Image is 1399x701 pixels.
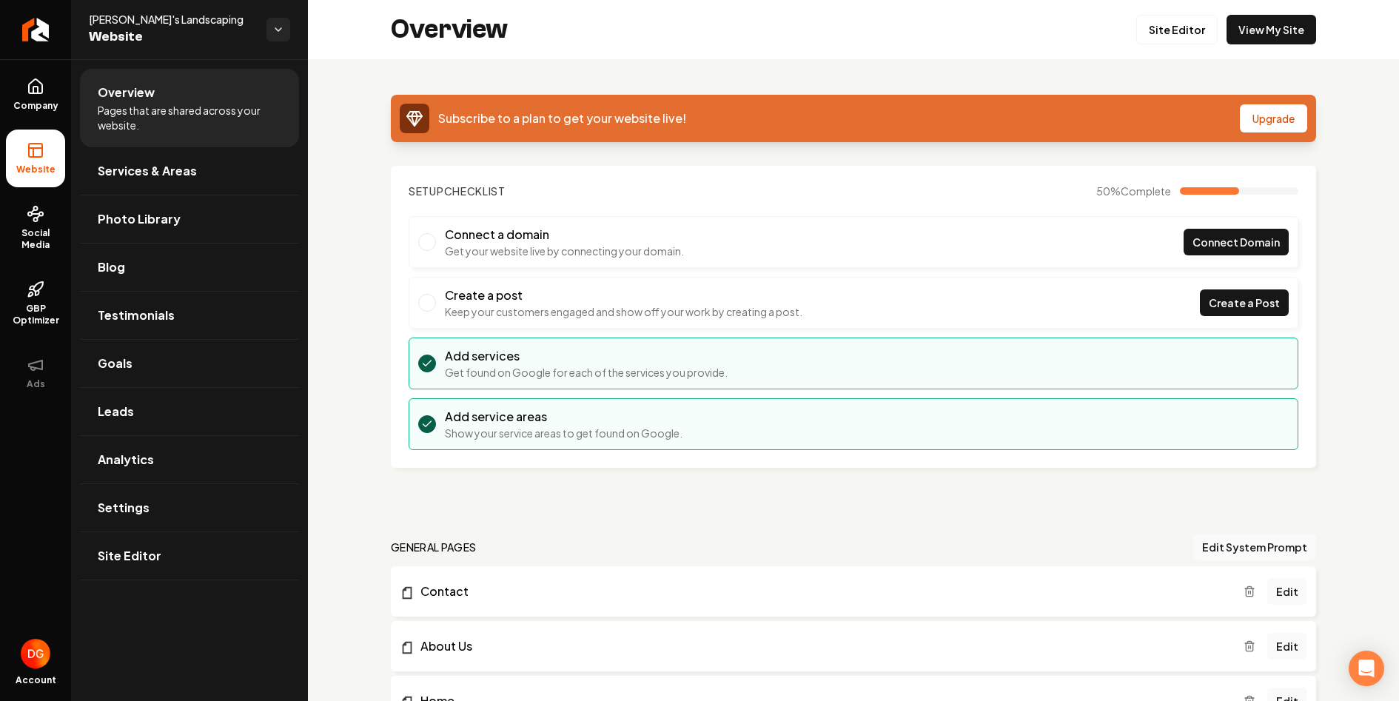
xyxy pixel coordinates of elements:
span: Analytics [98,451,154,469]
span: Subscribe to a plan to get your website live! [438,110,686,126]
button: Edit System Prompt [1193,534,1316,560]
a: About Us [400,637,1244,655]
a: Goals [80,340,299,387]
span: GBP Optimizer [6,303,65,326]
span: Testimonials [98,306,175,324]
a: Services & Areas [80,147,299,195]
a: Edit [1267,578,1307,605]
button: Open user button [21,639,50,668]
a: Create a Post [1200,289,1289,316]
span: Blog [98,258,125,276]
span: Website [89,27,255,47]
span: Pages that are shared across your website. [98,103,281,133]
span: Leads [98,403,134,420]
a: Blog [80,244,299,291]
span: Account [16,674,56,686]
h3: Add services [445,347,728,365]
a: Testimonials [80,292,299,339]
a: Leads [80,388,299,435]
span: Website [10,164,61,175]
span: Setup [409,184,444,198]
div: Open Intercom Messenger [1349,651,1384,686]
a: Social Media [6,193,65,263]
img: Daniel Goldstein [21,639,50,668]
button: Ads [6,344,65,402]
h2: Overview [391,15,508,44]
span: Goals [98,355,132,372]
span: Site Editor [98,547,161,565]
h3: Create a post [445,286,802,304]
span: Overview [98,84,155,101]
a: Edit [1267,633,1307,660]
a: GBP Optimizer [6,269,65,338]
p: Keep your customers engaged and show off your work by creating a post. [445,304,802,319]
span: Connect Domain [1192,235,1280,250]
a: Photo Library [80,195,299,243]
h3: Add service areas [445,408,682,426]
a: Company [6,66,65,124]
span: [PERSON_NAME]'s Landscaping [89,12,255,27]
p: Show your service areas to get found on Google. [445,426,682,440]
a: View My Site [1227,15,1316,44]
span: 50 % [1096,184,1171,198]
span: Create a Post [1209,295,1280,311]
p: Get found on Google for each of the services you provide. [445,365,728,380]
a: Connect Domain [1184,229,1289,255]
span: Settings [98,499,150,517]
a: Site Editor [80,532,299,580]
h2: Checklist [409,184,506,198]
p: Get your website live by connecting your domain. [445,244,684,258]
span: Social Media [6,227,65,251]
a: Settings [80,484,299,531]
span: Photo Library [98,210,181,228]
span: Company [7,100,64,112]
button: Upgrade [1240,104,1307,133]
a: Contact [400,583,1244,600]
h2: general pages [391,540,477,554]
h3: Connect a domain [445,226,684,244]
span: Services & Areas [98,162,197,180]
span: Ads [21,378,51,390]
a: Analytics [80,436,299,483]
img: Rebolt Logo [22,18,50,41]
a: Site Editor [1136,15,1218,44]
span: Complete [1121,184,1171,198]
